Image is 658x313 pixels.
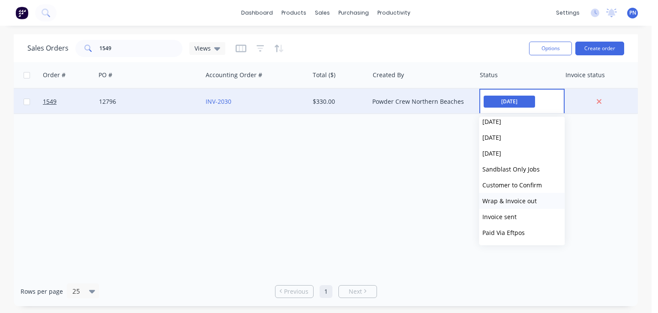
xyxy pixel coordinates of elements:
[479,145,565,161] button: [DATE]
[99,97,194,106] div: 12796
[482,165,540,173] span: Sandblast Only Jobs
[284,287,308,296] span: Previous
[99,71,112,79] div: PO #
[43,89,94,114] a: 1549
[99,40,183,57] input: Search...
[482,229,525,237] span: Paid Via Eftpos
[479,193,565,209] button: Wrap & Invoice out
[15,6,28,19] img: Factory
[482,244,532,253] span: Archive Close Job
[529,42,572,55] button: Options
[482,149,501,157] span: [DATE]
[277,6,311,19] div: products
[272,285,380,298] ul: Pagination
[311,6,334,19] div: sales
[565,71,605,79] div: Invoice status
[275,287,313,296] a: Previous page
[480,71,498,79] div: Status
[373,6,415,19] div: productivity
[552,6,584,19] div: settings
[27,44,69,52] h1: Sales Orders
[373,71,404,79] div: Created By
[484,96,535,107] span: [DATE]
[206,71,262,79] div: Accounting Order #
[482,197,537,205] span: Wrap & Invoice out
[339,287,377,296] a: Next page
[479,225,565,241] button: Paid Via Eftpos
[479,114,565,129] button: [DATE]
[43,71,66,79] div: Order #
[629,9,636,17] span: PN
[206,97,231,105] a: INV-2030
[482,133,501,141] span: [DATE]
[194,44,211,53] span: Views
[479,177,565,193] button: Customer to Confirm
[479,129,565,145] button: [DATE]
[479,209,565,225] button: Invoice sent
[313,97,363,106] div: $330.00
[334,6,373,19] div: purchasing
[237,6,277,19] a: dashboard
[320,285,332,298] a: Page 1 is your current page
[482,213,517,221] span: Invoice sent
[479,241,565,256] button: Archive Close Job
[479,161,565,177] button: Sandblast Only Jobs
[372,97,467,106] div: Powder Crew Northern Beaches
[349,287,362,296] span: Next
[575,42,624,55] button: Create order
[21,287,63,296] span: Rows per page
[482,181,542,189] span: Customer to Confirm
[43,97,57,106] span: 1549
[482,117,501,126] span: [DATE]
[313,71,335,79] div: Total ($)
